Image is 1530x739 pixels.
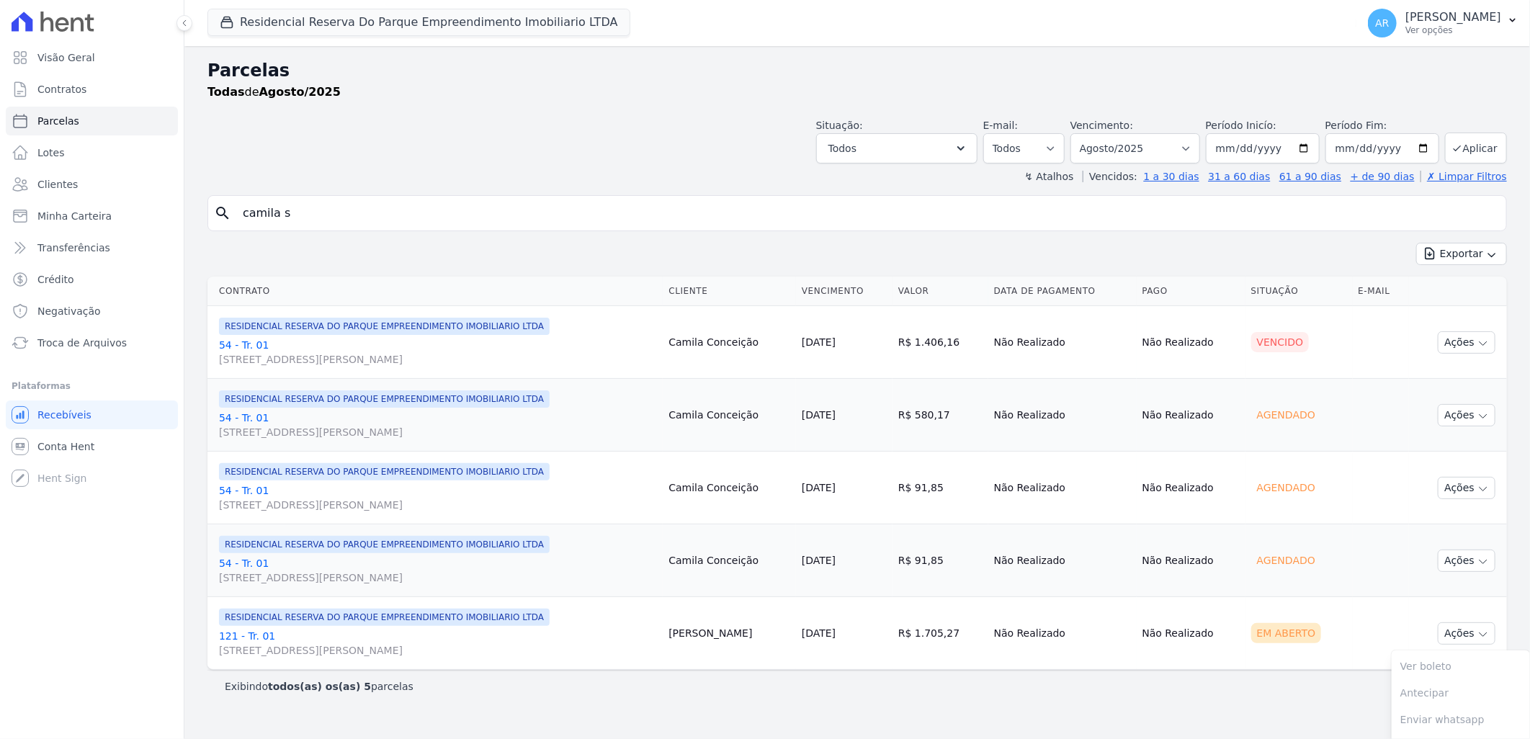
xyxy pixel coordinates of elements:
[1438,622,1495,645] button: Ações
[1325,118,1439,133] label: Período Fim:
[1351,171,1415,182] a: + de 90 dias
[219,425,657,439] span: [STREET_ADDRESS][PERSON_NAME]
[207,277,663,306] th: Contrato
[1070,120,1133,131] label: Vencimento:
[892,306,988,379] td: R$ 1.406,16
[983,120,1019,131] label: E-mail:
[37,177,78,192] span: Clientes
[6,138,178,167] a: Lotes
[1438,477,1495,499] button: Ações
[12,377,172,395] div: Plataformas
[37,209,112,223] span: Minha Carteira
[1279,171,1341,182] a: 61 a 90 dias
[1438,331,1495,354] button: Ações
[1137,597,1245,670] td: Não Realizado
[6,43,178,72] a: Visão Geral
[6,432,178,461] a: Conta Hent
[1405,24,1501,36] p: Ver opções
[219,629,657,658] a: 121 - Tr. 01[STREET_ADDRESS][PERSON_NAME]
[1137,277,1245,306] th: Pago
[37,272,74,287] span: Crédito
[988,379,1137,452] td: Não Realizado
[1438,550,1495,572] button: Ações
[37,50,95,65] span: Visão Geral
[37,114,79,128] span: Parcelas
[219,643,657,658] span: [STREET_ADDRESS][PERSON_NAME]
[802,627,836,639] a: [DATE]
[892,524,988,597] td: R$ 91,85
[802,482,836,493] a: [DATE]
[219,609,550,626] span: RESIDENCIAL RESERVA DO PARQUE EMPREENDIMENTO IMOBILIARIO LTDA
[219,390,550,408] span: RESIDENCIAL RESERVA DO PARQUE EMPREENDIMENTO IMOBILIARIO LTDA
[1137,379,1245,452] td: Não Realizado
[6,297,178,326] a: Negativação
[37,241,110,255] span: Transferências
[225,679,413,694] p: Exibindo parcelas
[663,277,796,306] th: Cliente
[37,439,94,454] span: Conta Hent
[1206,120,1276,131] label: Período Inicío:
[988,277,1137,306] th: Data de Pagamento
[1251,623,1322,643] div: Em Aberto
[663,452,796,524] td: Camila Conceição
[663,524,796,597] td: Camila Conceição
[828,140,856,157] span: Todos
[1445,133,1507,164] button: Aplicar
[988,597,1137,670] td: Não Realizado
[988,452,1137,524] td: Não Realizado
[6,202,178,230] a: Minha Carteira
[663,306,796,379] td: Camila Conceição
[6,75,178,104] a: Contratos
[219,483,657,512] a: 54 - Tr. 01[STREET_ADDRESS][PERSON_NAME]
[1438,404,1495,426] button: Ações
[219,352,657,367] span: [STREET_ADDRESS][PERSON_NAME]
[219,570,657,585] span: [STREET_ADDRESS][PERSON_NAME]
[6,233,178,262] a: Transferências
[796,277,892,306] th: Vencimento
[802,409,836,421] a: [DATE]
[802,555,836,566] a: [DATE]
[37,336,127,350] span: Troca de Arquivos
[6,265,178,294] a: Crédito
[1137,524,1245,597] td: Não Realizado
[988,524,1137,597] td: Não Realizado
[892,597,988,670] td: R$ 1.705,27
[6,170,178,199] a: Clientes
[219,463,550,480] span: RESIDENCIAL RESERVA DO PARQUE EMPREENDIMENTO IMOBILIARIO LTDA
[207,9,630,36] button: Residencial Reserva Do Parque Empreendimento Imobiliario LTDA
[988,306,1137,379] td: Não Realizado
[219,556,657,585] a: 54 - Tr. 01[STREET_ADDRESS][PERSON_NAME]
[37,408,91,422] span: Recebíveis
[1083,171,1137,182] label: Vencidos:
[892,452,988,524] td: R$ 91,85
[892,379,988,452] td: R$ 580,17
[1251,405,1321,425] div: Agendado
[1353,277,1410,306] th: E-mail
[219,498,657,512] span: [STREET_ADDRESS][PERSON_NAME]
[1024,171,1073,182] label: ↯ Atalhos
[816,120,863,131] label: Situação:
[663,597,796,670] td: [PERSON_NAME]
[1245,277,1353,306] th: Situação
[268,681,371,692] b: todos(as) os(as) 5
[219,318,550,335] span: RESIDENCIAL RESERVA DO PARQUE EMPREENDIMENTO IMOBILIARIO LTDA
[1144,171,1199,182] a: 1 a 30 dias
[207,84,341,101] p: de
[816,133,977,164] button: Todos
[219,411,657,439] a: 54 - Tr. 01[STREET_ADDRESS][PERSON_NAME]
[1251,332,1310,352] div: Vencido
[207,58,1507,84] h2: Parcelas
[1208,171,1270,182] a: 31 a 60 dias
[37,145,65,160] span: Lotes
[1137,452,1245,524] td: Não Realizado
[1251,550,1321,570] div: Agendado
[802,336,836,348] a: [DATE]
[6,400,178,429] a: Recebíveis
[1421,171,1507,182] a: ✗ Limpar Filtros
[219,338,657,367] a: 54 - Tr. 01[STREET_ADDRESS][PERSON_NAME]
[234,199,1500,228] input: Buscar por nome do lote ou do cliente
[6,328,178,357] a: Troca de Arquivos
[1416,243,1507,265] button: Exportar
[1392,653,1530,680] span: Ver boleto
[37,304,101,318] span: Negativação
